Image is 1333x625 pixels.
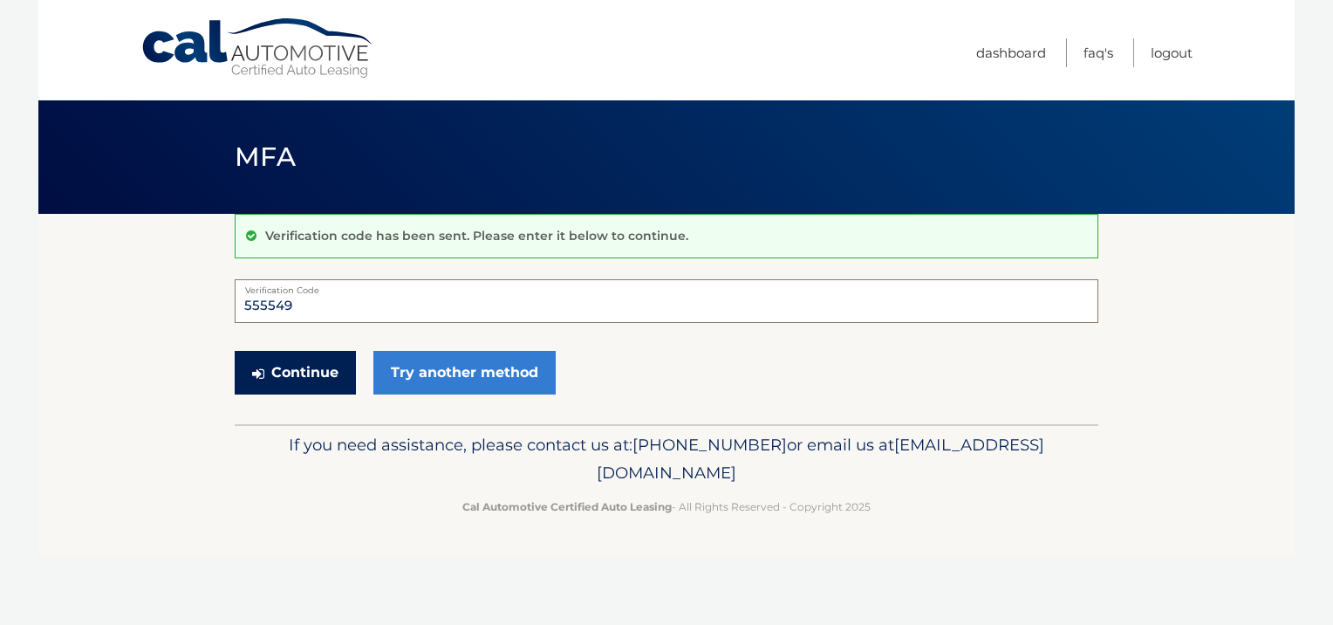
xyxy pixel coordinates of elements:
a: Logout [1151,38,1193,67]
a: Try another method [373,351,556,395]
a: Dashboard [976,38,1046,67]
input: Verification Code [235,279,1098,323]
button: Continue [235,351,356,395]
strong: Cal Automotive Certified Auto Leasing [462,500,672,513]
p: If you need assistance, please contact us at: or email us at [246,431,1087,487]
span: [PHONE_NUMBER] [632,435,787,455]
p: - All Rights Reserved - Copyright 2025 [246,498,1087,516]
p: Verification code has been sent. Please enter it below to continue. [265,228,688,244]
a: FAQ's [1083,38,1113,67]
label: Verification Code [235,279,1098,293]
a: Cal Automotive [140,17,376,79]
span: MFA [235,141,296,173]
span: [EMAIL_ADDRESS][DOMAIN_NAME] [597,435,1044,483]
